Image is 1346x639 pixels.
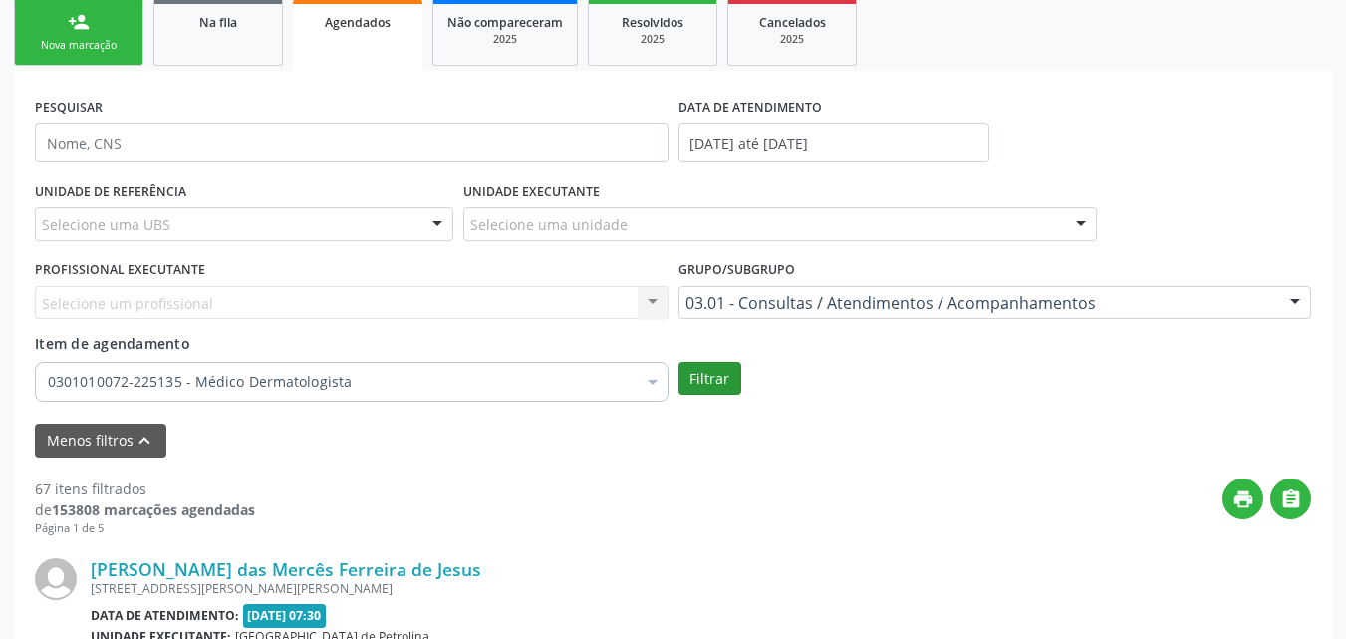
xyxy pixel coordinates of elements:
a: [PERSON_NAME] das Mercês Ferreira de Jesus [91,558,481,580]
label: PROFISSIONAL EXECUTANTE [35,255,205,286]
b: Data de atendimento: [91,607,239,624]
span: 03.01 - Consultas / Atendimentos / Acompanhamentos [685,293,1271,313]
button:  [1270,479,1311,519]
span: Selecione uma unidade [470,214,628,235]
label: Grupo/Subgrupo [678,255,795,286]
strong: 153808 marcações agendadas [52,500,255,519]
div: 67 itens filtrados [35,479,255,499]
div: Página 1 de 5 [35,520,255,537]
input: Selecione um intervalo [678,123,990,162]
label: UNIDADE EXECUTANTE [463,176,600,207]
i: print [1232,488,1254,510]
span: Na fila [199,14,237,31]
span: Selecione uma UBS [42,214,170,235]
span: Agendados [325,14,391,31]
div: Nova marcação [29,38,129,53]
button: Menos filtroskeyboard_arrow_up [35,424,166,459]
span: Não compareceram [447,14,563,31]
span: [DATE] 07:30 [243,604,327,627]
span: Resolvidos [622,14,683,31]
i: keyboard_arrow_up [134,430,155,452]
div: 2025 [447,32,563,47]
i:  [1280,488,1302,510]
span: Cancelados [759,14,826,31]
div: 2025 [603,32,702,47]
div: de [35,499,255,520]
label: UNIDADE DE REFERÊNCIA [35,176,186,207]
div: [STREET_ADDRESS][PERSON_NAME][PERSON_NAME] [91,580,1012,597]
label: DATA DE ATENDIMENTO [678,92,822,123]
span: 0301010072-225135 - Médico Dermatologista [48,372,636,392]
label: PESQUISAR [35,92,103,123]
input: Nome, CNS [35,123,669,162]
button: Filtrar [678,362,741,396]
div: person_add [68,11,90,33]
div: 2025 [742,32,842,47]
span: Item de agendamento [35,334,190,353]
button: print [1222,479,1263,519]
